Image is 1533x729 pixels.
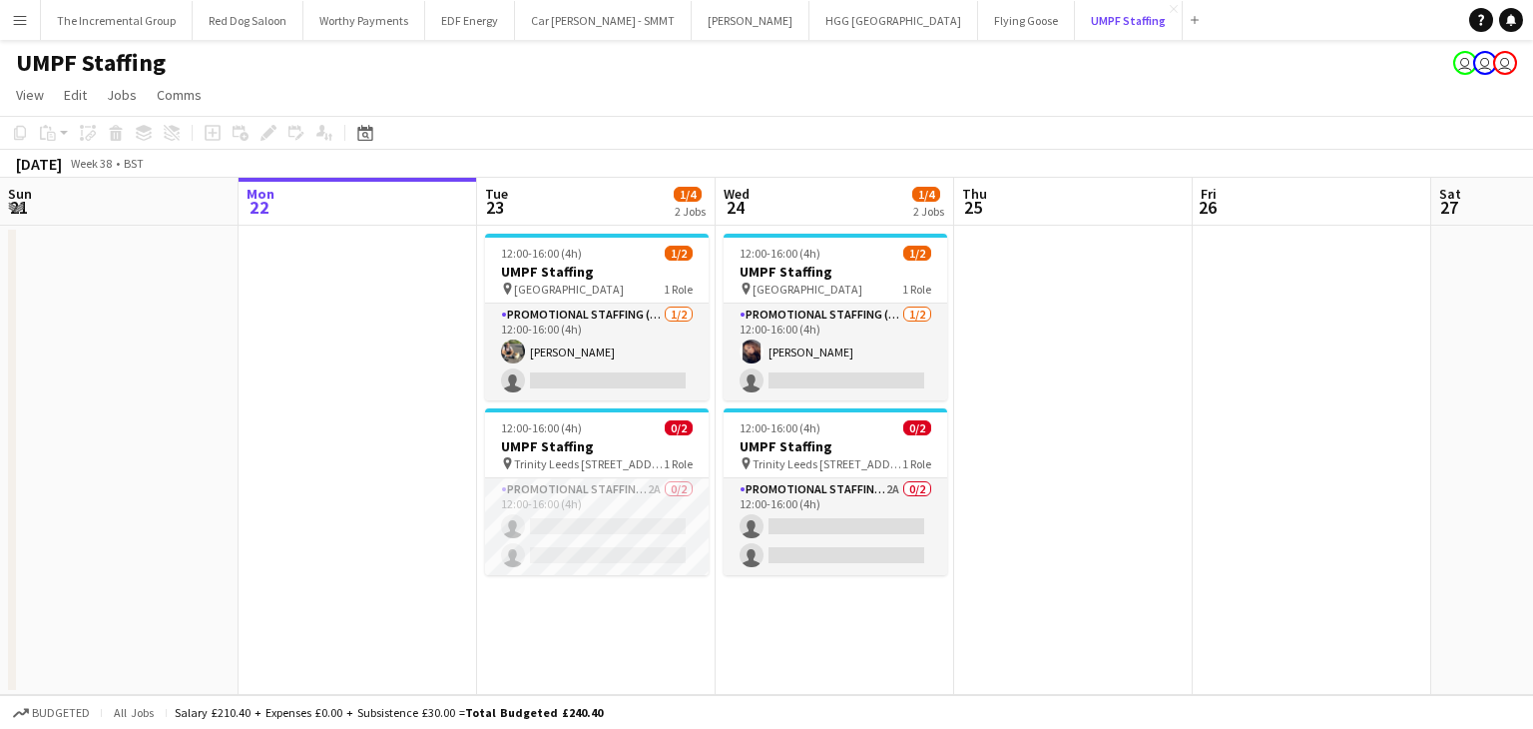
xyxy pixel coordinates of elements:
span: Sun [8,185,32,203]
span: View [16,86,44,104]
span: Tue [485,185,508,203]
app-card-role: Promotional Staffing (Brand Ambassadors)2A0/212:00-16:00 (4h) [485,478,709,575]
h3: UMPF Staffing [724,263,947,281]
app-job-card: 12:00-16:00 (4h)0/2UMPF Staffing Trinity Leeds [STREET_ADDRESS]1 RolePromotional Staffing (Brand ... [724,408,947,575]
app-card-role: Promotional Staffing (Brand Ambassadors)1/212:00-16:00 (4h)[PERSON_NAME] [724,304,947,400]
app-job-card: 12:00-16:00 (4h)0/2UMPF Staffing Trinity Leeds [STREET_ADDRESS]1 RolePromotional Staffing (Brand ... [485,408,709,575]
span: 1/4 [912,187,940,202]
span: 12:00-16:00 (4h) [740,246,820,261]
span: Sat [1439,185,1461,203]
span: 1/2 [903,246,931,261]
app-card-role: Promotional Staffing (Brand Ambassadors)2A0/212:00-16:00 (4h) [724,478,947,575]
h1: UMPF Staffing [16,48,166,78]
h3: UMPF Staffing [485,437,709,455]
span: Thu [962,185,987,203]
h3: UMPF Staffing [485,263,709,281]
app-user-avatar: Nathaniel Childs [1473,51,1497,75]
h3: UMPF Staffing [724,437,947,455]
div: 2 Jobs [913,204,944,219]
span: Trinity Leeds [STREET_ADDRESS] [514,456,664,471]
a: Comms [149,82,210,108]
span: 0/2 [903,420,931,435]
span: 26 [1198,196,1217,219]
span: Edit [64,86,87,104]
div: 2 Jobs [675,204,706,219]
span: Total Budgeted £240.40 [465,705,603,720]
app-job-card: 12:00-16:00 (4h)1/2UMPF Staffing [GEOGRAPHIC_DATA]1 RolePromotional Staffing (Brand Ambassadors)1... [485,234,709,400]
button: Worthy Payments [303,1,425,40]
span: 21 [5,196,32,219]
span: 1/4 [674,187,702,202]
span: 1 Role [902,456,931,471]
span: Comms [157,86,202,104]
span: Budgeted [32,706,90,720]
span: 1 Role [902,282,931,297]
a: View [8,82,52,108]
span: [GEOGRAPHIC_DATA] [753,282,862,297]
button: [PERSON_NAME] [692,1,809,40]
app-job-card: 12:00-16:00 (4h)1/2UMPF Staffing [GEOGRAPHIC_DATA]1 RolePromotional Staffing (Brand Ambassadors)1... [724,234,947,400]
span: [GEOGRAPHIC_DATA] [514,282,624,297]
span: Mon [247,185,274,203]
span: Wed [724,185,750,203]
div: Salary £210.40 + Expenses £0.00 + Subsistence £30.00 = [175,705,603,720]
app-card-role: Promotional Staffing (Brand Ambassadors)1/212:00-16:00 (4h)[PERSON_NAME] [485,304,709,400]
span: 22 [244,196,274,219]
span: Trinity Leeds [STREET_ADDRESS] [753,456,902,471]
app-user-avatar: habon mohamed [1453,51,1477,75]
span: 12:00-16:00 (4h) [501,420,582,435]
span: 1/2 [665,246,693,261]
button: EDF Energy [425,1,515,40]
span: Week 38 [66,156,116,171]
span: 1 Role [664,282,693,297]
button: UMPF Staffing [1075,1,1183,40]
button: Car [PERSON_NAME] - SMMT [515,1,692,40]
span: 1 Role [664,456,693,471]
a: Jobs [99,82,145,108]
span: Jobs [107,86,137,104]
span: Fri [1201,185,1217,203]
a: Edit [56,82,95,108]
span: 12:00-16:00 (4h) [740,420,820,435]
app-user-avatar: Ellie Allen [1493,51,1517,75]
button: Budgeted [10,702,93,724]
span: 25 [959,196,987,219]
button: Flying Goose [978,1,1075,40]
button: The Incremental Group [41,1,193,40]
div: BST [124,156,144,171]
span: 0/2 [665,420,693,435]
span: 23 [482,196,508,219]
span: 24 [721,196,750,219]
button: HGG [GEOGRAPHIC_DATA] [809,1,978,40]
span: All jobs [110,705,158,720]
div: [DATE] [16,154,62,174]
span: 27 [1436,196,1461,219]
span: 12:00-16:00 (4h) [501,246,582,261]
button: Red Dog Saloon [193,1,303,40]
